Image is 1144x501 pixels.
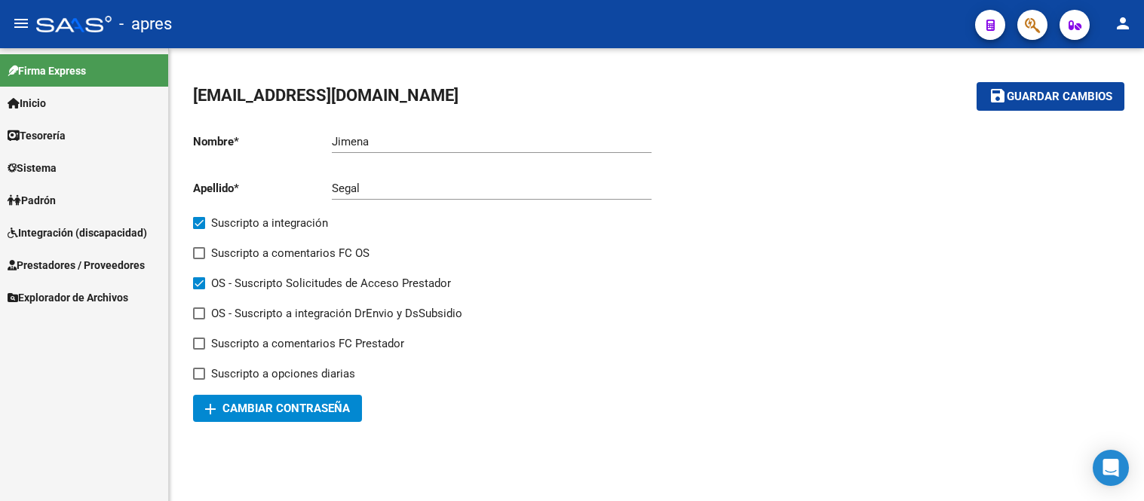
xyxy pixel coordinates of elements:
mat-icon: add [201,400,219,418]
span: [EMAIL_ADDRESS][DOMAIN_NAME] [193,86,459,105]
mat-icon: menu [12,14,30,32]
p: Nombre [193,133,332,150]
span: Inicio [8,95,46,112]
span: Prestadores / Proveedores [8,257,145,273]
button: Guardar cambios [977,82,1124,110]
mat-icon: person [1114,14,1132,32]
span: - apres [119,8,172,41]
mat-icon: save [989,87,1007,105]
span: Padrón [8,192,56,209]
div: Open Intercom Messenger [1093,450,1129,486]
span: Suscripto a comentarios FC Prestador [211,335,404,353]
button: Cambiar Contraseña [193,395,362,422]
span: Tesorería [8,127,66,144]
span: Suscripto a integración [211,214,328,232]
span: Suscripto a comentarios FC OS [211,244,370,262]
span: Firma Express [8,63,86,79]
span: Integración (discapacidad) [8,225,147,241]
p: Apellido [193,180,332,197]
span: Sistema [8,160,57,176]
span: Suscripto a opciones diarias [211,365,355,383]
span: OS - Suscripto a integración DrEnvio y DsSubsidio [211,304,462,322]
span: Cambiar Contraseña [205,402,350,415]
span: Guardar cambios [1007,90,1112,104]
span: Explorador de Archivos [8,289,128,306]
span: OS - Suscripto Solicitudes de Acceso Prestador [211,274,451,292]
